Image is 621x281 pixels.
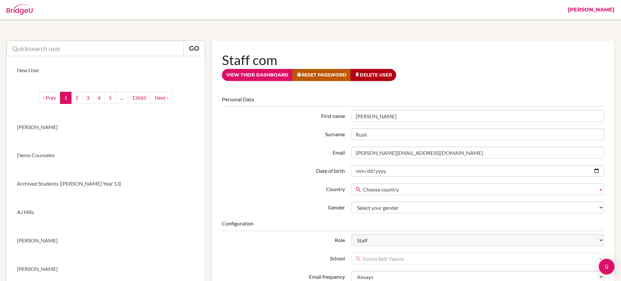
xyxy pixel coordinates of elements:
[222,220,604,231] legend: Configuration
[219,253,348,262] label: School
[7,170,205,198] a: Archived Students ([PERSON_NAME] Year 13)
[350,69,396,81] a: Delete User
[82,92,94,104] a: 3
[7,4,33,15] img: Bridge-U
[219,202,348,211] label: Gender
[116,92,128,104] a: …
[222,51,604,69] h1: Staff com
[7,113,205,141] a: [PERSON_NAME]
[222,96,604,107] legend: Personal Data
[219,271,348,281] label: Email frequency
[363,184,595,195] span: Choose country
[39,92,60,104] a: ‹ Prev
[7,56,205,85] a: New User
[60,92,71,104] a: 1
[104,92,116,104] a: 5
[93,92,105,104] a: 4
[7,198,205,226] a: AJ Hills
[599,259,614,274] div: Open Intercom Messenger
[7,41,184,56] input: Quicksearch user
[71,92,83,104] a: 2
[7,226,205,255] a: [PERSON_NAME]
[150,92,173,104] a: next
[219,110,348,120] label: First name
[363,253,595,265] span: Escola Beit Yaacov
[219,183,348,193] label: Country
[7,141,205,170] a: Demo Counselor
[183,41,205,56] a: Go
[219,147,348,157] label: Email
[222,69,293,81] a: View their dashboard
[219,165,348,175] label: Date of birth
[219,128,348,138] label: Surname
[292,69,351,81] a: Reset Password
[128,92,151,104] a: 13665
[219,234,348,244] label: Role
